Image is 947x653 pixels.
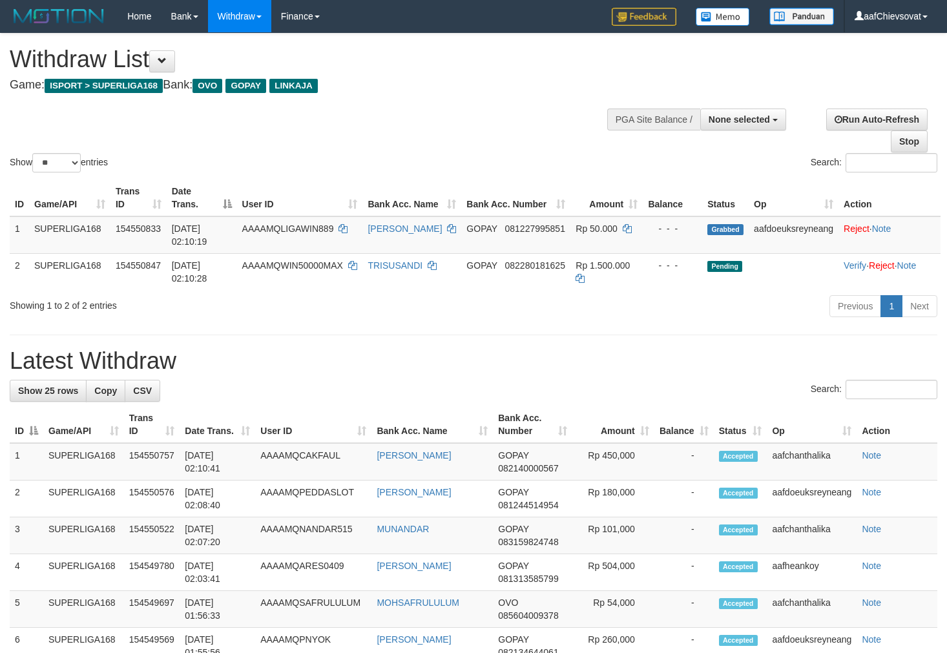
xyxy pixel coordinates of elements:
[838,180,941,216] th: Action
[242,223,334,234] span: AAAAMQLIGAWIN889
[10,406,43,443] th: ID: activate to sort column descending
[862,634,881,645] a: Note
[654,591,714,628] td: -
[29,253,110,290] td: SUPERLIGA168
[844,223,869,234] a: Reject
[749,180,838,216] th: Op: activate to sort column ascending
[377,487,451,497] a: [PERSON_NAME]
[829,295,881,317] a: Previous
[749,216,838,254] td: aafdoeuksreyneang
[654,481,714,517] td: -
[124,406,180,443] th: Trans ID: activate to sort column ascending
[10,180,29,216] th: ID
[897,260,917,271] a: Note
[880,295,902,317] a: 1
[576,260,630,271] span: Rp 1.500.000
[466,260,497,271] span: GOPAY
[767,554,857,591] td: aafheankoy
[167,180,237,216] th: Date Trans.: activate to sort column descending
[862,487,881,497] a: Note
[498,500,558,510] span: Copy 081244514954 to clipboard
[767,517,857,554] td: aafchanthalika
[255,481,371,517] td: AAAAMQPEDDASLOT
[570,180,643,216] th: Amount: activate to sort column ascending
[498,634,528,645] span: GOPAY
[811,380,937,399] label: Search:
[461,180,570,216] th: Bank Acc. Number: activate to sort column ascending
[10,443,43,481] td: 1
[719,635,758,646] span: Accepted
[10,216,29,254] td: 1
[767,406,857,443] th: Op: activate to sort column ascending
[607,109,700,130] div: PGA Site Balance /
[654,406,714,443] th: Balance: activate to sort column ascending
[767,443,857,481] td: aafchanthalika
[891,130,928,152] a: Stop
[811,153,937,172] label: Search:
[10,380,87,402] a: Show 25 rows
[767,591,857,628] td: aafchanthalika
[702,180,749,216] th: Status
[116,223,161,234] span: 154550833
[10,6,108,26] img: MOTION_logo.png
[43,591,124,628] td: SUPERLIGA168
[572,591,654,628] td: Rp 54,000
[124,517,180,554] td: 154550522
[654,443,714,481] td: -
[719,524,758,535] span: Accepted
[719,488,758,499] span: Accepted
[180,517,255,554] td: [DATE] 02:07:20
[193,79,222,93] span: OVO
[654,554,714,591] td: -
[498,463,558,473] span: Copy 082140000567 to clipboard
[844,260,866,271] a: Verify
[10,481,43,517] td: 2
[493,406,572,443] th: Bank Acc. Number: activate to sort column ascending
[255,554,371,591] td: AAAAMQARES0409
[43,406,124,443] th: Game/API: activate to sort column ascending
[846,380,937,399] input: Search:
[180,591,255,628] td: [DATE] 01:56:33
[707,224,744,235] span: Grabbed
[124,554,180,591] td: 154549780
[767,481,857,517] td: aafdoeuksreyneang
[498,574,558,584] span: Copy 081313585799 to clipboard
[10,47,618,72] h1: Withdraw List
[29,216,110,254] td: SUPERLIGA168
[10,153,108,172] label: Show entries
[225,79,266,93] span: GOPAY
[43,481,124,517] td: SUPERLIGA168
[709,114,770,125] span: None selected
[371,406,493,443] th: Bank Acc. Name: activate to sort column ascending
[505,260,565,271] span: Copy 082280181625 to clipboard
[10,253,29,290] td: 2
[377,597,459,608] a: MOHSAFRULULUM
[18,386,78,396] span: Show 25 rows
[838,216,941,254] td: ·
[846,153,937,172] input: Search:
[654,517,714,554] td: -
[857,406,937,443] th: Action
[862,524,881,534] a: Note
[255,443,371,481] td: AAAAMQCAKFAUL
[643,180,702,216] th: Balance
[110,180,167,216] th: Trans ID: activate to sort column ascending
[696,8,750,26] img: Button%20Memo.svg
[719,451,758,462] span: Accepted
[862,450,881,461] a: Note
[32,153,81,172] select: Showentries
[700,109,786,130] button: None selected
[572,443,654,481] td: Rp 450,000
[86,380,125,402] a: Copy
[10,79,618,92] h4: Game: Bank:
[43,443,124,481] td: SUPERLIGA168
[180,481,255,517] td: [DATE] 02:08:40
[872,223,891,234] a: Note
[255,517,371,554] td: AAAAMQNANDAR515
[498,610,558,621] span: Copy 085604009378 to clipboard
[498,537,558,547] span: Copy 083159824748 to clipboard
[10,554,43,591] td: 4
[362,180,461,216] th: Bank Acc. Name: activate to sort column ascending
[714,406,767,443] th: Status: activate to sort column ascending
[237,180,363,216] th: User ID: activate to sort column ascending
